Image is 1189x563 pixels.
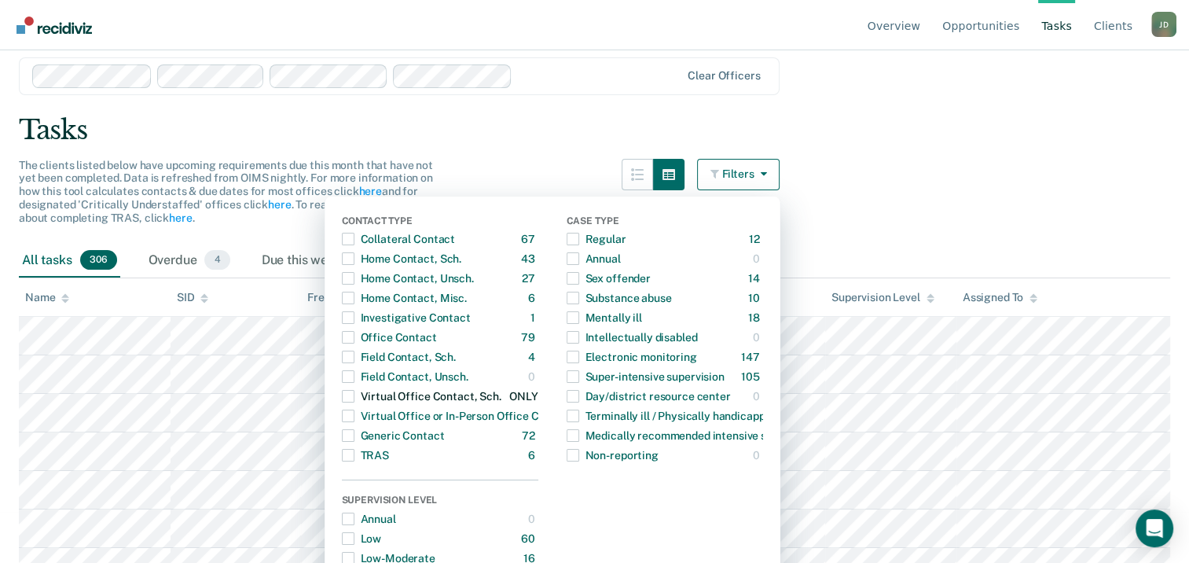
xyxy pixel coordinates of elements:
[688,69,760,83] div: Clear officers
[749,226,763,252] div: 12
[145,244,233,278] div: Overdue4
[567,325,698,350] div: Intellectually disabled
[342,384,501,409] div: Virtual Office Contact, Sch.
[19,114,1170,146] div: Tasks
[342,364,468,389] div: Field Contact, Unsch.
[753,325,763,350] div: 0
[521,325,538,350] div: 79
[521,226,538,252] div: 67
[748,285,763,311] div: 10
[342,403,573,429] div: Virtual Office or In-Person Office Contact
[169,212,192,224] a: here
[342,226,455,252] div: Collateral Contact
[522,423,538,448] div: 72
[1136,510,1173,547] div: Open Intercom Messenger
[567,364,725,389] div: Super-intensive supervision
[307,291,361,304] div: Frequency
[342,215,538,230] div: Contact Type
[342,506,396,532] div: Annual
[567,285,672,311] div: Substance abuse
[530,305,538,330] div: 1
[748,305,763,330] div: 18
[342,423,445,448] div: Generic Contact
[567,266,651,291] div: Sex offender
[342,325,437,350] div: Office Contact
[567,215,763,230] div: Case Type
[80,250,117,270] span: 306
[528,364,538,389] div: 0
[1151,12,1176,37] div: J D
[567,384,731,409] div: Day/district resource center
[17,17,92,34] img: Recidiviz
[831,291,934,304] div: Supervision Level
[19,244,120,278] div: All tasks306
[567,443,659,468] div: Non-reporting
[1151,12,1176,37] button: Profile dropdown button
[963,291,1037,304] div: Assigned To
[528,443,538,468] div: 6
[567,226,626,252] div: Regular
[342,344,456,370] div: Field Contact, Sch.
[697,159,780,190] button: Filters
[19,159,433,224] span: The clients listed below have upcoming requirements due this month that have not yet been complet...
[528,285,538,311] div: 6
[567,423,819,448] div: Medically recommended intensive supervision
[342,443,389,468] div: TRAS
[342,285,467,311] div: Home Contact, Misc.
[567,403,778,429] div: Terminally ill / Physically handicapped
[567,246,621,271] div: Annual
[567,305,642,330] div: Mentally ill
[342,266,474,291] div: Home Contact, Unsch.
[521,526,538,551] div: 60
[753,443,763,468] div: 0
[268,198,291,211] a: here
[509,384,538,409] div: ONLY
[259,244,377,278] div: Due this week0
[753,384,763,409] div: 0
[342,305,471,330] div: Investigative Contact
[342,246,461,271] div: Home Contact, Sch.
[741,344,763,370] div: 147
[204,250,229,270] span: 4
[342,526,382,551] div: Low
[741,364,763,389] div: 105
[358,185,381,197] a: here
[748,266,763,291] div: 14
[177,291,209,304] div: SID
[567,344,697,370] div: Electronic monitoring
[342,495,538,509] div: Supervision Level
[521,246,538,271] div: 43
[528,344,538,370] div: 4
[522,266,538,291] div: 27
[753,246,763,271] div: 0
[25,291,69,304] div: Name
[528,506,538,532] div: 0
